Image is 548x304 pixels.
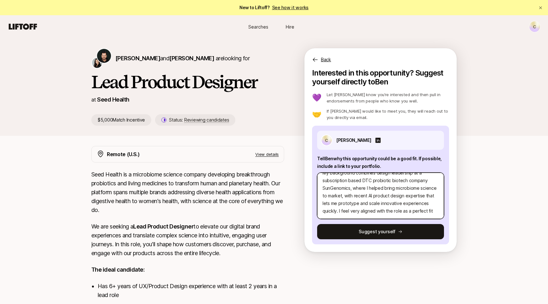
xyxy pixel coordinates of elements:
p: Tell Ben why this opportunity could be a good fit . If possible, include a link to your portfolio. [317,155,444,170]
p: Back [321,56,331,63]
p: Interested in this opportunity? Suggest yourself directly to Ben [312,69,449,86]
p: [PERSON_NAME] [336,136,371,144]
a: Searches [242,21,274,33]
p: C [533,23,536,30]
p: Status: [169,116,229,124]
h1: Lead Product Designer [91,72,284,91]
span: New to Liftoff? [239,4,309,11]
strong: Lead Product Designer [133,223,193,230]
textarea: My background combines design leadership at a subscription based DTC probiotic biotech company Su... [317,173,444,219]
a: Seed Health [97,96,129,103]
p: Seed Health is a microbiome science company developing breakthrough probiotics and living medicin... [91,170,284,215]
span: Hire [286,23,294,30]
a: See how it works [272,5,309,10]
p: Let [PERSON_NAME] know you’re interested and then pull in endorsements from people who know you w... [327,91,449,104]
p: are looking for [115,54,250,63]
span: and [160,55,214,62]
span: [PERSON_NAME] [115,55,160,62]
p: Remote (U.S.) [107,150,140,158]
p: View details [255,151,279,157]
p: at [91,96,96,104]
span: Reviewing candidates [184,117,229,123]
button: Suggest yourself [317,224,444,239]
p: If [PERSON_NAME] would like to meet you, they will reach out to you directly via email. [327,108,449,121]
p: C [325,136,328,144]
p: 🤝 [312,110,322,118]
a: Hire [274,21,306,33]
li: Has 6+ years of UX/Product Design experience with at least 2 years in a lead role [98,282,284,300]
span: [PERSON_NAME] [169,55,214,62]
p: $5,000 Match Incentive [91,114,151,126]
span: Searches [248,23,268,30]
strong: The ideal candidate: [91,266,145,273]
img: Jennifer Lee [92,58,102,68]
p: We are seeking a to elevate our digital brand experiences and translate complex science into intu... [91,222,284,258]
img: Ben Grove [97,49,111,63]
p: 💜 [312,94,322,102]
button: C [529,21,540,32]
